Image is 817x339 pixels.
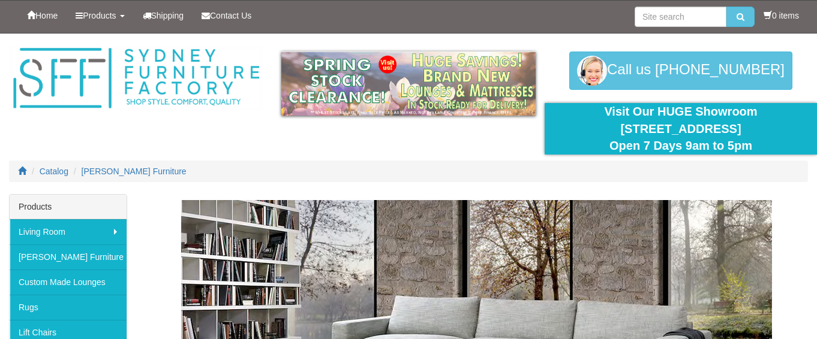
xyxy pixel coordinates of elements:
[134,1,193,31] a: Shipping
[10,219,127,244] a: Living Room
[82,167,187,176] a: [PERSON_NAME] Furniture
[281,52,536,116] img: spring-sale.gif
[10,195,127,219] div: Products
[764,10,799,22] li: 0 items
[193,1,260,31] a: Contact Us
[40,167,68,176] a: Catalog
[210,11,251,20] span: Contact Us
[9,46,263,111] img: Sydney Furniture Factory
[635,7,726,27] input: Site search
[10,270,127,295] a: Custom Made Lounges
[35,11,58,20] span: Home
[67,1,133,31] a: Products
[554,103,808,155] div: Visit Our HUGE Showroom [STREET_ADDRESS] Open 7 Days 9am to 5pm
[83,11,116,20] span: Products
[151,11,184,20] span: Shipping
[18,1,67,31] a: Home
[10,295,127,320] a: Rugs
[10,244,127,270] a: [PERSON_NAME] Furniture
